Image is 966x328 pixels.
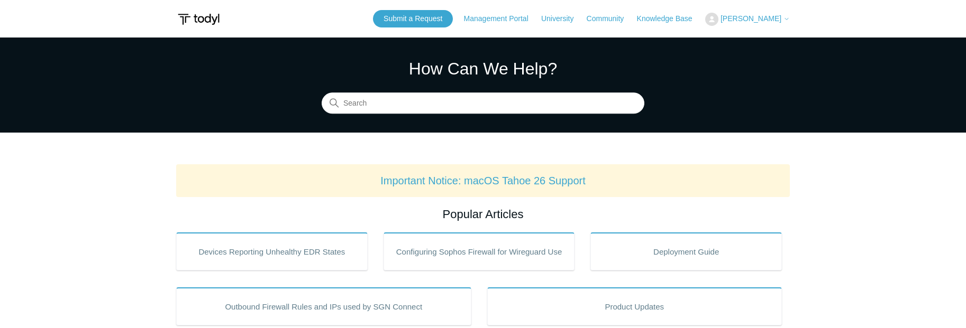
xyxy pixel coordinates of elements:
a: Knowledge Base [637,13,703,24]
img: Todyl Support Center Help Center home page [176,10,221,29]
a: Submit a Request [373,10,453,27]
a: Deployment Guide [590,232,782,270]
a: Product Updates [487,287,782,325]
a: University [541,13,584,24]
span: [PERSON_NAME] [721,14,781,23]
input: Search [322,93,644,114]
a: Devices Reporting Unhealthy EDR States [176,232,368,270]
h1: How Can We Help? [322,56,644,81]
a: Configuring Sophos Firewall for Wireguard Use [384,232,575,270]
a: Important Notice: macOS Tahoe 26 Support [380,175,586,186]
a: Outbound Firewall Rules and IPs used by SGN Connect [176,287,471,325]
h2: Popular Articles [176,205,790,223]
a: Management Portal [464,13,539,24]
button: [PERSON_NAME] [705,13,790,26]
a: Community [587,13,635,24]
